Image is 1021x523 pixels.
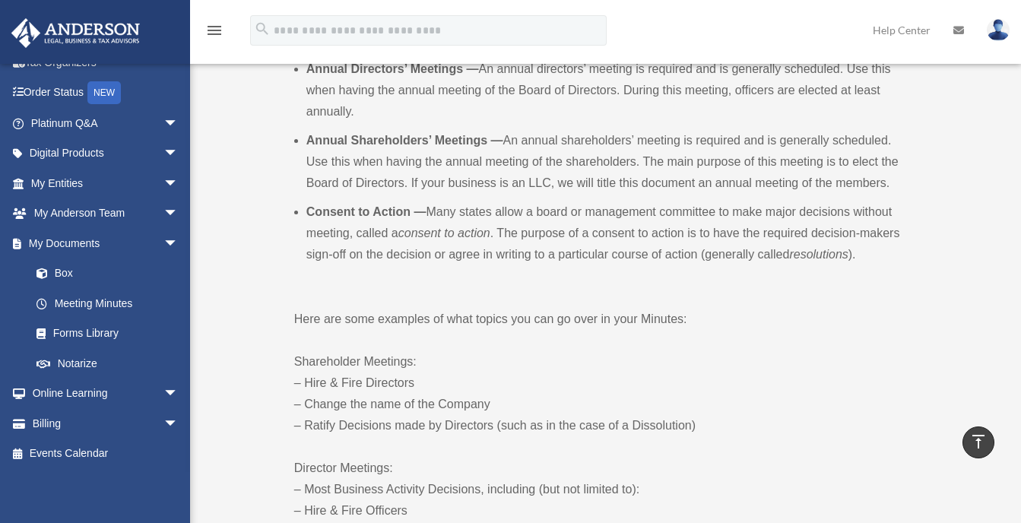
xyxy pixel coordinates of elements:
span: arrow_drop_down [163,228,194,259]
a: My Anderson Teamarrow_drop_down [11,198,201,229]
a: Platinum Q&Aarrow_drop_down [11,108,201,138]
p: Here are some examples of what topics you can go over in your Minutes: [294,309,913,330]
span: arrow_drop_down [163,168,194,199]
span: arrow_drop_down [163,408,194,439]
b: Annual Shareholders’ Meetings — [306,134,503,147]
a: Notarize [21,348,201,379]
span: arrow_drop_down [163,379,194,410]
li: An annual shareholders’ meeting is required and is generally scheduled. Use this when having the ... [306,130,913,194]
a: My Entitiesarrow_drop_down [11,168,201,198]
img: User Pic [987,19,1010,41]
a: Billingarrow_drop_down [11,408,201,439]
span: arrow_drop_down [163,138,194,170]
i: search [254,21,271,37]
a: vertical_align_top [962,426,994,458]
li: An annual directors’ meeting is required and is generally scheduled. Use this when having the ann... [306,59,913,122]
img: Anderson Advisors Platinum Portal [7,18,144,48]
a: Events Calendar [11,439,201,469]
p: Shareholder Meetings: – Hire & Fire Directors – Change the name of the Company – Ratify Decisions... [294,351,913,436]
a: Meeting Minutes [21,288,194,319]
em: consent to [398,227,455,239]
div: NEW [87,81,121,104]
a: Online Learningarrow_drop_down [11,379,201,409]
a: Digital Productsarrow_drop_down [11,138,201,169]
em: action [458,227,490,239]
a: My Documentsarrow_drop_down [11,228,201,258]
b: Consent to Action — [306,205,426,218]
a: Order StatusNEW [11,78,201,109]
i: vertical_align_top [969,433,988,451]
a: menu [205,27,224,40]
em: resolutions [789,248,848,261]
li: Many states allow a board or management committee to make major decisions without meeting, called... [306,201,913,265]
i: menu [205,21,224,40]
b: Annual Directors’ Meetings — [306,62,479,75]
a: Box [21,258,201,289]
span: arrow_drop_down [163,108,194,139]
a: Forms Library [21,319,201,349]
span: arrow_drop_down [163,198,194,230]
